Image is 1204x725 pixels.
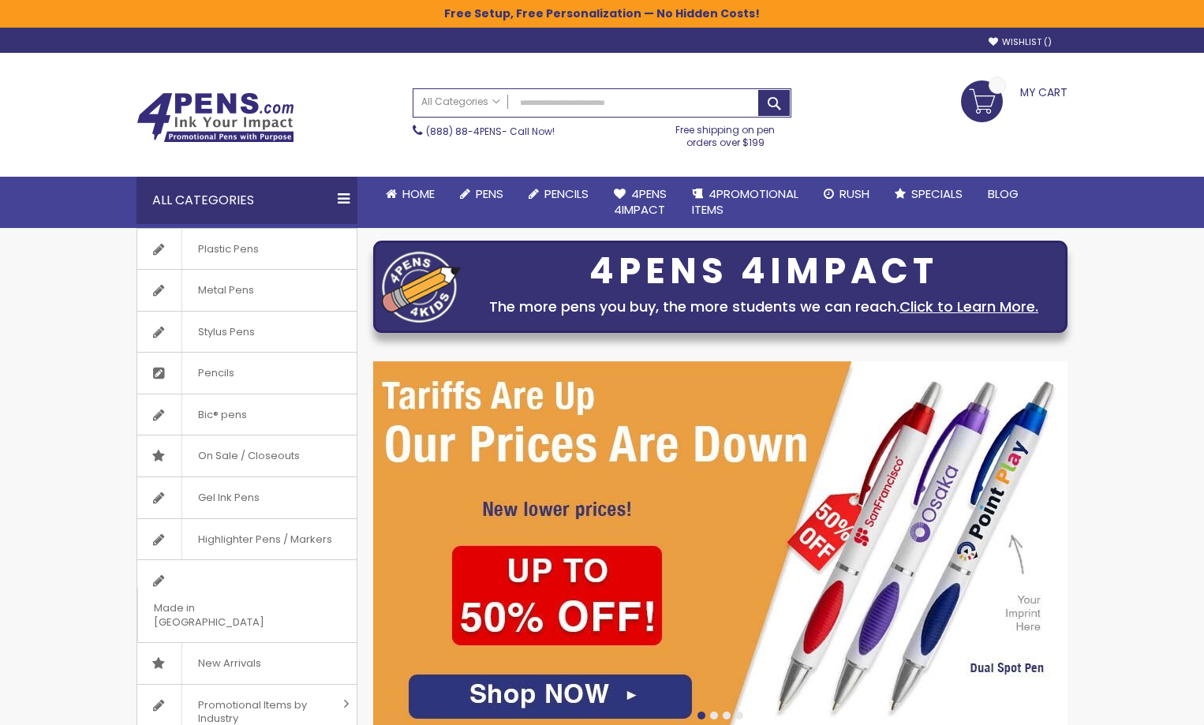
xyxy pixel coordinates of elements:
[614,185,667,218] span: 4Pens 4impact
[660,118,792,149] div: Free shipping on pen orders over $199
[373,177,447,211] a: Home
[181,519,348,560] span: Highlighter Pens / Markers
[469,296,1059,318] div: The more pens you buy, the more students we can reach.
[181,394,263,435] span: Bic® pens
[988,185,1019,202] span: Blog
[989,36,1052,48] a: Wishlist
[899,297,1038,316] a: Click to Learn More.
[382,251,461,323] img: four_pen_logo.png
[181,353,250,394] span: Pencils
[136,92,294,143] img: 4Pens Custom Pens and Promotional Products
[692,185,798,218] span: 4PROMOTIONAL ITEMS
[137,394,357,435] a: Bic® pens
[421,95,500,108] span: All Categories
[426,125,555,138] span: - Call Now!
[181,270,270,311] span: Metal Pens
[447,177,516,211] a: Pens
[136,177,357,224] div: All Categories
[426,125,502,138] a: (888) 88-4PENS
[601,177,679,228] a: 4Pens4impact
[137,229,357,270] a: Plastic Pens
[137,435,357,476] a: On Sale / Closeouts
[839,185,869,202] span: Rush
[181,435,316,476] span: On Sale / Closeouts
[469,255,1059,288] div: 4PENS 4IMPACT
[181,312,271,353] span: Stylus Pens
[975,177,1031,211] a: Blog
[181,229,275,270] span: Plastic Pens
[137,477,357,518] a: Gel Ink Pens
[181,643,277,684] span: New Arrivals
[137,270,357,311] a: Metal Pens
[137,643,357,684] a: New Arrivals
[137,588,317,642] span: Made in [GEOGRAPHIC_DATA]
[137,560,357,642] a: Made in [GEOGRAPHIC_DATA]
[137,519,357,560] a: Highlighter Pens / Markers
[544,185,589,202] span: Pencils
[413,89,508,115] a: All Categories
[137,312,357,353] a: Stylus Pens
[402,185,435,202] span: Home
[811,177,882,211] a: Rush
[516,177,601,211] a: Pencils
[181,477,275,518] span: Gel Ink Pens
[137,353,357,394] a: Pencils
[911,185,963,202] span: Specials
[476,185,503,202] span: Pens
[679,177,811,228] a: 4PROMOTIONALITEMS
[882,177,975,211] a: Specials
